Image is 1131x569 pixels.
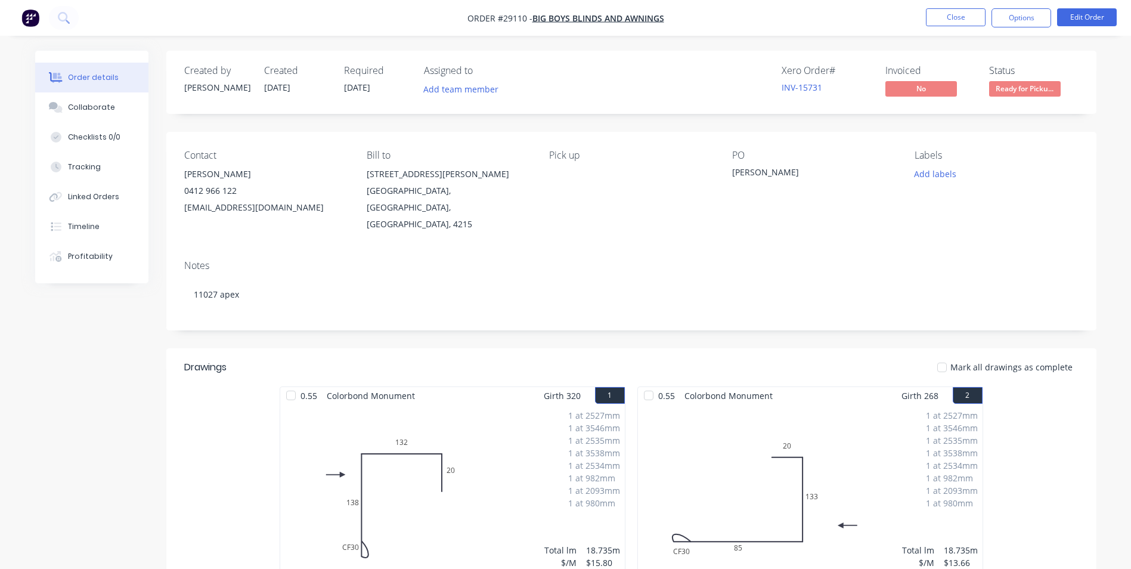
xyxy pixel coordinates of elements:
[568,484,620,497] div: 1 at 2093mm
[344,65,410,76] div: Required
[184,81,250,94] div: [PERSON_NAME]
[35,182,148,212] button: Linked Orders
[35,63,148,92] button: Order details
[322,387,420,404] span: Colorbond Monument
[653,387,680,404] span: 0.55
[184,166,348,183] div: [PERSON_NAME]
[68,72,119,83] div: Order details
[926,484,978,497] div: 1 at 2093mm
[549,150,712,161] div: Pick up
[35,212,148,242] button: Timeline
[901,387,938,404] span: Girth 268
[953,387,983,404] button: 2
[184,360,227,375] div: Drawings
[926,472,978,484] div: 1 at 982mm
[989,65,1079,76] div: Status
[184,65,250,76] div: Created by
[885,65,975,76] div: Invoiced
[417,81,504,97] button: Add team member
[926,497,978,509] div: 1 at 980mm
[680,387,777,404] span: Colorbond Monument
[184,199,348,216] div: [EMAIL_ADDRESS][DOMAIN_NAME]
[264,82,290,93] span: [DATE]
[926,409,978,422] div: 1 at 2527mm
[68,102,115,113] div: Collaborate
[424,81,505,97] button: Add team member
[926,422,978,434] div: 1 at 3546mm
[1057,8,1117,26] button: Edit Order
[568,409,620,422] div: 1 at 2527mm
[568,434,620,447] div: 1 at 2535mm
[367,166,530,233] div: [STREET_ADDRESS][PERSON_NAME][GEOGRAPHIC_DATA], [GEOGRAPHIC_DATA], [GEOGRAPHIC_DATA], 4215
[367,183,530,233] div: [GEOGRAPHIC_DATA], [GEOGRAPHIC_DATA], [GEOGRAPHIC_DATA], 4215
[367,150,530,161] div: Bill to
[944,544,978,556] div: 18.735m
[68,132,120,143] div: Checklists 0/0
[544,544,577,556] div: Total lm
[568,447,620,459] div: 1 at 3538mm
[68,162,101,172] div: Tracking
[902,556,934,569] div: $/M
[35,122,148,152] button: Checklists 0/0
[184,260,1079,271] div: Notes
[926,8,986,26] button: Close
[568,497,620,509] div: 1 at 980mm
[68,251,113,262] div: Profitability
[35,242,148,271] button: Profitability
[568,422,620,434] div: 1 at 3546mm
[296,387,322,404] span: 0.55
[544,556,577,569] div: $/M
[902,544,934,556] div: Total lm
[184,183,348,199] div: 0412 966 122
[184,166,348,216] div: [PERSON_NAME]0412 966 122[EMAIL_ADDRESS][DOMAIN_NAME]
[424,65,543,76] div: Assigned to
[544,387,581,404] span: Girth 320
[944,556,978,569] div: $13.66
[68,221,100,232] div: Timeline
[926,459,978,472] div: 1 at 2534mm
[184,276,1079,313] div: 11027 apex
[595,387,625,404] button: 1
[991,8,1051,27] button: Options
[568,459,620,472] div: 1 at 2534mm
[344,82,370,93] span: [DATE]
[467,13,532,24] span: Order #29110 -
[184,150,348,161] div: Contact
[732,150,895,161] div: PO
[586,544,620,556] div: 18.735m
[732,166,881,183] div: [PERSON_NAME]
[989,81,1061,99] button: Ready for Picku...
[21,9,39,27] img: Factory
[950,361,1073,373] span: Mark all drawings as complete
[782,82,822,93] a: INV-15731
[35,92,148,122] button: Collaborate
[68,191,119,202] div: Linked Orders
[926,447,978,459] div: 1 at 3538mm
[908,166,963,182] button: Add labels
[35,152,148,182] button: Tracking
[926,434,978,447] div: 1 at 2535mm
[989,81,1061,96] span: Ready for Picku...
[782,65,871,76] div: Xero Order #
[885,81,957,96] span: No
[568,472,620,484] div: 1 at 982mm
[532,13,664,24] a: Big Boys Blinds and Awnings
[586,556,620,569] div: $15.80
[367,166,530,183] div: [STREET_ADDRESS][PERSON_NAME]
[264,65,330,76] div: Created
[915,150,1078,161] div: Labels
